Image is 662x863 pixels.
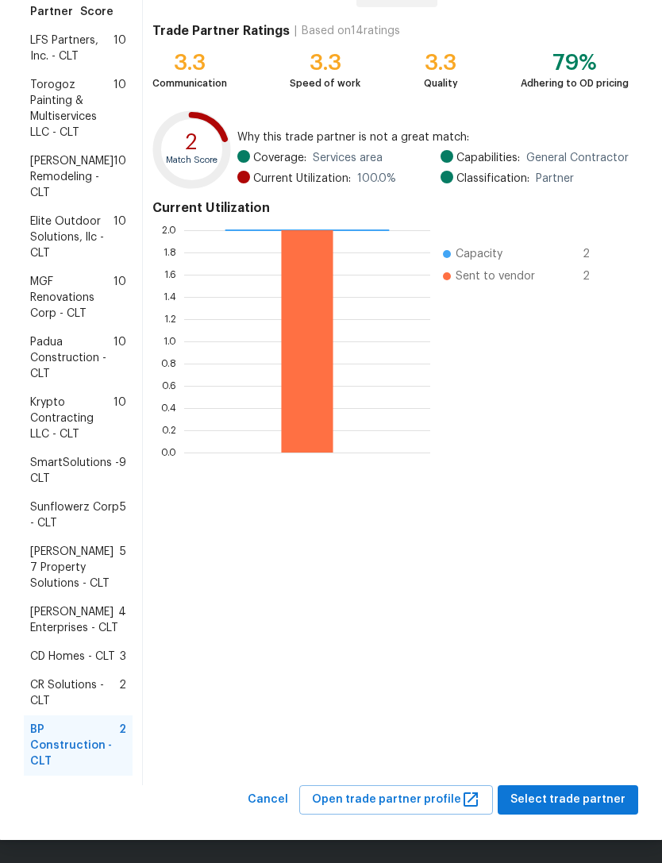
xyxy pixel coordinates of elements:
[152,200,629,216] h4: Current Utilization
[583,246,608,262] span: 2
[30,334,114,382] span: Padua Construction - CLT
[30,274,114,322] span: MGF Renovations Corp - CLT
[299,785,493,815] button: Open trade partner profile
[152,23,290,39] h4: Trade Partner Ratings
[583,268,608,284] span: 2
[30,33,114,64] span: LFS Partners, Inc. - CLT
[162,225,176,234] text: 2.0
[118,604,126,636] span: 4
[302,23,400,39] div: Based on 14 ratings
[114,334,126,382] span: 10
[114,214,126,261] span: 10
[521,75,629,91] div: Adhering to OD pricing
[164,314,176,323] text: 1.2
[30,455,119,487] span: SmartSolutions - CLT
[114,33,126,64] span: 10
[456,171,529,187] span: Classification:
[120,649,126,665] span: 3
[290,55,360,71] div: 3.3
[424,75,458,91] div: Quality
[290,75,360,91] div: Speed of work
[164,247,176,256] text: 1.8
[152,75,227,91] div: Communication
[312,790,480,810] span: Open trade partner profile
[30,499,120,531] span: Sunflowerz Corp - CLT
[253,150,306,166] span: Coverage:
[526,150,629,166] span: General Contractor
[536,171,574,187] span: Partner
[114,274,126,322] span: 10
[498,785,638,815] button: Select trade partner
[152,55,227,71] div: 3.3
[119,722,126,769] span: 2
[30,604,118,636] span: [PERSON_NAME] Enterprises - CLT
[313,150,383,166] span: Services area
[30,649,115,665] span: CD Homes - CLT
[424,55,458,71] div: 3.3
[119,455,126,487] span: 9
[114,153,126,201] span: 10
[290,23,302,39] div: |
[185,132,198,153] text: 2
[164,336,176,345] text: 1.0
[114,395,126,442] span: 10
[521,55,629,71] div: 79%
[30,153,114,201] span: [PERSON_NAME] Remodeling - CLT
[166,156,217,164] text: Match Score
[164,291,176,301] text: 1.4
[161,447,176,457] text: 0.0
[241,785,294,815] button: Cancel
[237,129,629,145] span: Why this trade partner is not a great match:
[456,150,520,166] span: Capabilities:
[248,790,288,810] span: Cancel
[253,171,351,187] span: Current Utilization:
[162,425,176,434] text: 0.2
[30,677,119,709] span: CR Solutions - CLT
[30,77,114,141] span: Torogoz Painting & Multiservices LLC - CLT
[120,544,126,591] span: 5
[120,499,126,531] span: 5
[30,214,114,261] span: Elite Outdoor Solutions, llc - CLT
[161,358,176,368] text: 0.8
[510,790,625,810] span: Select trade partner
[357,171,396,187] span: 100.0 %
[30,395,114,442] span: Krypto Contracting LLC - CLT
[456,268,535,284] span: Sent to vendor
[30,722,119,769] span: BP Construction - CLT
[162,380,176,390] text: 0.6
[456,246,502,262] span: Capacity
[164,269,176,279] text: 1.6
[30,544,120,591] span: [PERSON_NAME] 7 Property Solutions - CLT
[114,77,126,141] span: 10
[119,677,126,709] span: 2
[161,403,176,412] text: 0.4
